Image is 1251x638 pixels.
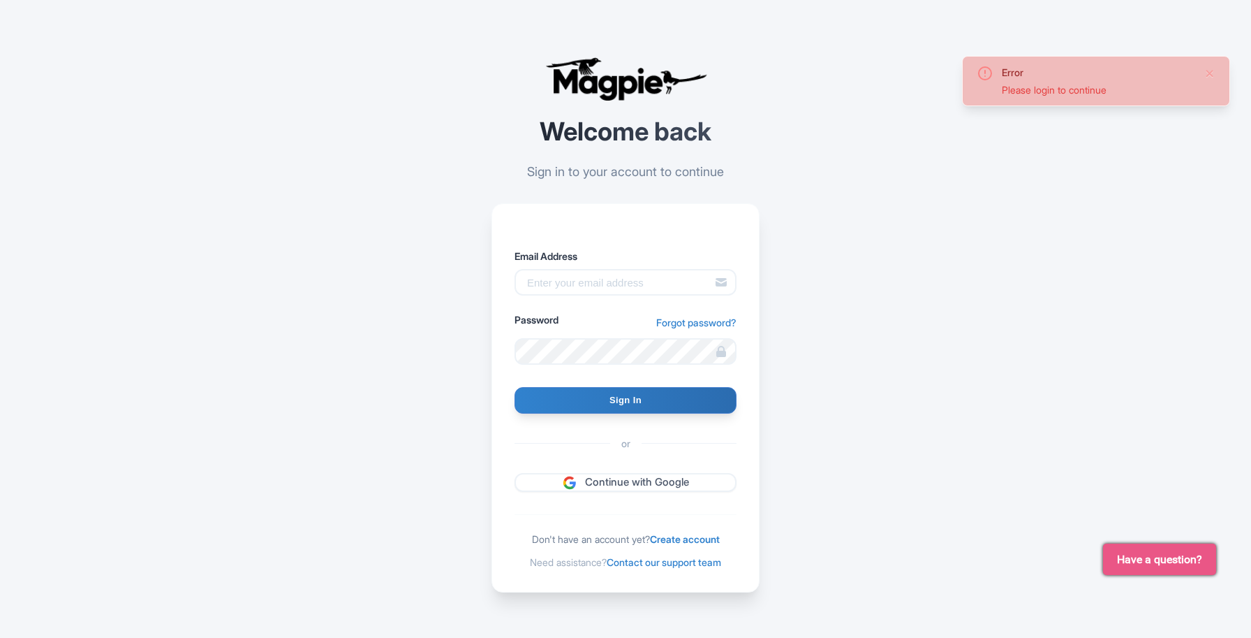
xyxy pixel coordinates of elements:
[1002,65,1193,80] div: Error
[656,315,736,330] a: Forgot password?
[515,269,736,296] input: Enter your email address
[515,473,736,492] a: Continue with Google
[542,57,709,101] img: logo-ab69f6fb50320c5b225c76a69d11143b.png
[515,312,558,327] label: Password
[1117,551,1202,568] span: Have a question?
[1002,82,1193,97] div: Please login to continue
[515,532,736,546] div: Don't have an account yet?
[515,387,736,414] input: Sign In
[1103,544,1216,575] button: Have a question?
[491,162,760,181] p: Sign in to your account to continue
[607,556,721,568] a: Contact our support team
[1204,65,1215,82] button: Close
[610,436,642,451] span: or
[491,118,760,146] h2: Welcome back
[515,249,736,263] label: Email Address
[650,533,720,545] a: Create account
[515,555,736,570] div: Need assistance?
